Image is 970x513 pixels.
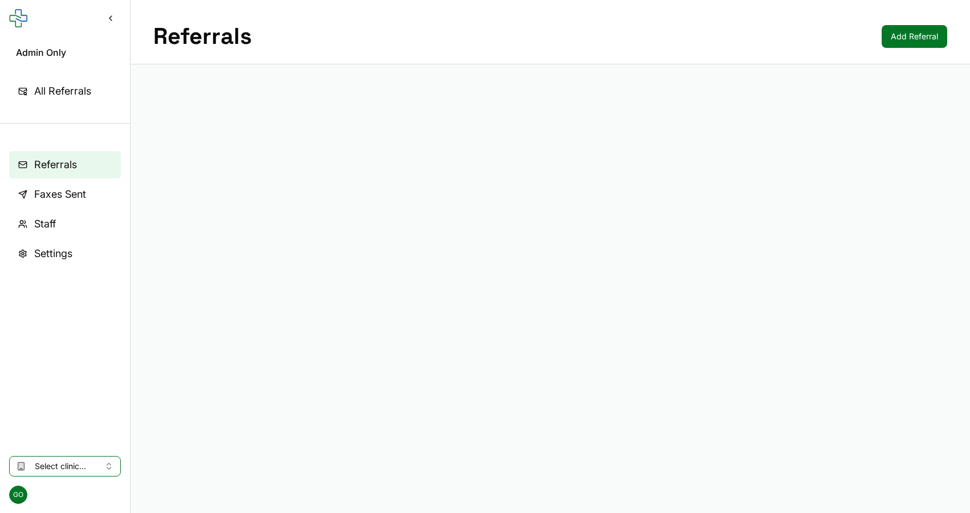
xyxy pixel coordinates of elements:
[34,157,77,173] span: Referrals
[34,83,91,99] span: All Referrals
[882,25,947,48] a: Add Referral
[34,216,56,232] span: Staff
[9,78,121,105] a: All Referrals
[9,456,121,477] button: Select clinic
[35,461,95,472] span: Select clinic...
[34,246,72,262] span: Settings
[9,151,121,178] a: Referrals
[153,23,252,50] h1: Referrals
[9,486,27,504] span: GO
[100,8,121,28] button: Collapse sidebar
[34,186,86,202] span: Faxes Sent
[9,240,121,267] a: Settings
[9,210,121,238] a: Staff
[16,46,114,59] span: Admin Only
[9,181,121,208] a: Faxes Sent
